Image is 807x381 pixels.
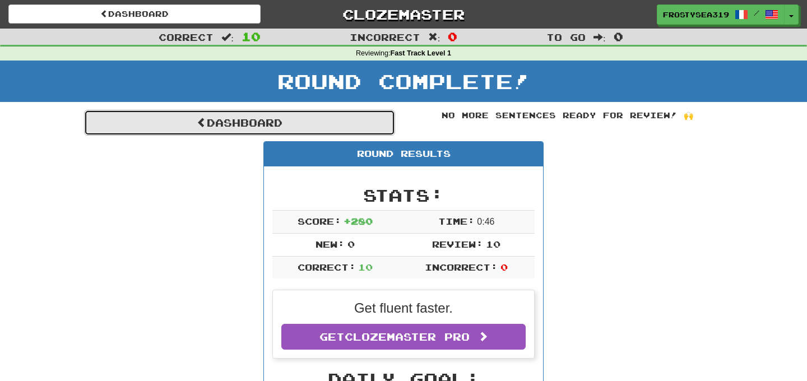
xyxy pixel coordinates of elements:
[663,10,729,20] span: FrostySea319
[477,217,494,226] span: 0 : 46
[448,30,457,43] span: 0
[344,216,373,226] span: + 280
[298,216,341,226] span: Score:
[350,31,420,43] span: Incorrect
[432,239,483,249] span: Review:
[345,331,470,343] span: Clozemaster Pro
[8,4,261,24] a: Dashboard
[242,30,261,43] span: 10
[593,32,606,42] span: :
[159,31,214,43] span: Correct
[486,239,500,249] span: 10
[358,262,373,272] span: 10
[546,31,586,43] span: To go
[264,142,543,166] div: Round Results
[412,110,723,121] div: No more sentences ready for review! 🙌
[438,216,475,226] span: Time:
[4,70,803,92] h1: Round Complete!
[347,239,355,249] span: 0
[500,262,508,272] span: 0
[657,4,785,25] a: FrostySea319 /
[428,32,440,42] span: :
[281,299,526,318] p: Get fluent faster.
[298,262,356,272] span: Correct:
[614,30,623,43] span: 0
[754,9,759,17] span: /
[425,262,498,272] span: Incorrect:
[84,110,395,136] a: Dashboard
[221,32,234,42] span: :
[316,239,345,249] span: New:
[391,49,452,57] strong: Fast Track Level 1
[281,324,526,350] a: GetClozemaster Pro
[272,186,535,205] h2: Stats:
[277,4,530,24] a: Clozemaster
